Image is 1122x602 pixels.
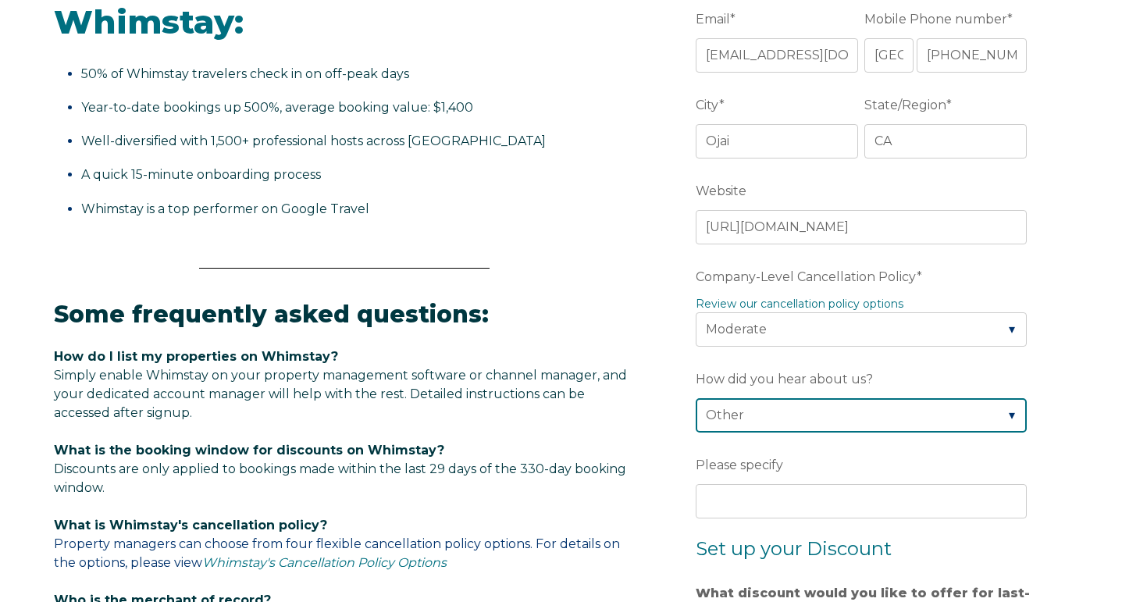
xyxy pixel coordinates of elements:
a: Whimstay's Cancellation Policy Options [202,555,447,570]
span: Whimstay is a top performer on Google Travel [81,201,369,216]
span: Some frequently asked questions: [54,300,489,329]
span: Please specify [696,453,783,477]
span: Set up your Discount [696,537,892,560]
span: State/Region [864,93,946,117]
span: City [696,93,719,117]
span: Well-diversified with 1,500+ professional hosts across [GEOGRAPHIC_DATA] [81,134,546,148]
span: Year-to-date bookings up 500%, average booking value: $1,400 [81,100,473,115]
span: Email [696,7,730,31]
span: How do I list my properties on Whimstay? [54,349,338,364]
span: A quick 15-minute onboarding process [81,167,321,182]
span: Discounts are only applied to bookings made within the last 29 days of the 330-day booking window. [54,461,626,495]
span: Mobile Phone number [864,7,1007,31]
span: Company-Level Cancellation Policy [696,265,917,289]
span: How did you hear about us? [696,367,873,391]
span: Website [696,179,746,203]
span: 50% of Whimstay travelers check in on off-peak days [81,66,409,81]
span: What is Whimstay's cancellation policy? [54,518,327,533]
span: What is the booking window for discounts on Whimstay? [54,443,444,458]
a: Review our cancellation policy options [696,297,903,311]
p: Property managers can choose from four flexible cancellation policy options. For details on the o... [54,516,635,572]
span: Simply enable Whimstay on your property management software or channel manager, and your dedicate... [54,368,627,420]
